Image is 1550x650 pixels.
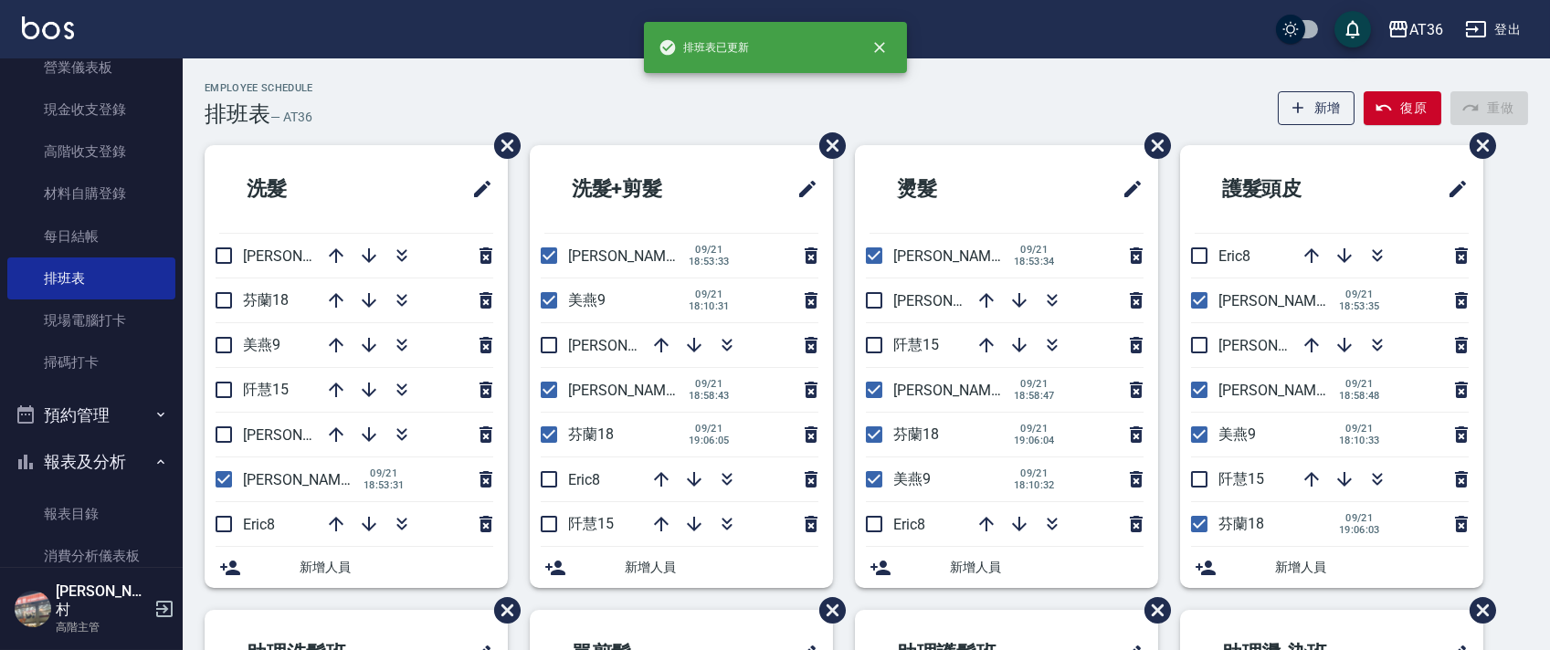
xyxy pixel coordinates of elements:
span: 18:53:33 [689,256,730,267]
span: 刪除班表 [806,119,849,173]
span: 18:58:43 [689,390,730,402]
div: 新增人員 [205,547,508,588]
span: 新增人員 [300,558,493,577]
button: save [1334,11,1371,47]
button: 預約管理 [7,392,175,439]
a: 排班表 [7,257,175,299]
span: 09/21 [1014,244,1055,256]
span: 18:10:31 [689,300,730,312]
span: 美燕9 [1218,425,1256,443]
span: 阡慧15 [1218,470,1264,487]
button: 登出 [1458,13,1528,47]
span: [PERSON_NAME]6 [1218,337,1336,354]
a: 掃碼打卡 [7,341,175,383]
a: 現金收支登錄 [7,89,175,131]
span: 19:06:03 [1339,524,1380,536]
span: 修改班表的標題 [1436,167,1469,211]
span: 18:10:32 [1014,479,1055,491]
span: 19:06:04 [1014,435,1055,446]
span: 19:06:05 [689,435,730,446]
span: [PERSON_NAME]16 [243,471,369,488]
span: [PERSON_NAME]6 [243,426,361,444]
h3: 排班表 [205,101,270,127]
span: 刪除班表 [480,119,523,173]
span: 09/21 [364,467,405,479]
span: Eric8 [243,516,275,533]
span: 18:53:31 [364,479,405,491]
h2: 洗髮 [219,156,387,222]
span: 修改班表的標題 [1111,167,1144,211]
span: 新增人員 [1275,558,1469,577]
span: 芬蘭18 [893,425,939,443]
span: 美燕9 [568,291,606,309]
span: [PERSON_NAME]6 [568,337,686,354]
span: 09/21 [1339,288,1380,300]
span: 刪除班表 [1131,119,1174,173]
p: 高階主管 [56,619,149,635]
span: [PERSON_NAME]11 [243,247,369,265]
span: 新增人員 [625,558,818,577]
div: 新增人員 [530,547,833,588]
span: 09/21 [1014,467,1055,479]
span: 刪除班表 [1456,119,1499,173]
div: 新增人員 [1180,547,1483,588]
div: 新增人員 [855,547,1158,588]
img: Person [15,591,51,627]
span: 新增人員 [950,558,1144,577]
span: 美燕9 [243,336,280,353]
span: 刪除班表 [1456,583,1499,637]
a: 現場電腦打卡 [7,299,175,341]
span: [PERSON_NAME]11 [1218,382,1344,399]
img: Logo [22,16,74,39]
a: 每日結帳 [7,215,175,257]
span: 09/21 [1339,378,1380,390]
span: 修改班表的標題 [460,167,493,211]
span: 阡慧15 [893,336,939,353]
span: 刪除班表 [806,583,849,637]
h2: 護髮頭皮 [1195,156,1383,222]
span: 09/21 [1014,378,1055,390]
span: Eric8 [568,471,600,488]
span: Eric8 [893,516,925,533]
button: AT36 [1380,11,1450,48]
span: 09/21 [689,288,730,300]
span: 刪除班表 [1131,583,1174,637]
h2: 洗髮+剪髮 [544,156,737,222]
div: AT36 [1409,18,1443,41]
h5: [PERSON_NAME]村 [56,582,149,619]
span: 美燕9 [893,470,931,487]
span: 18:58:47 [1014,390,1055,402]
span: 09/21 [689,244,730,256]
button: 復原 [1364,91,1441,125]
a: 高階收支登錄 [7,131,175,173]
span: 修改班表的標題 [786,167,818,211]
span: [PERSON_NAME]6 [893,292,1011,309]
span: 09/21 [1339,512,1380,524]
span: 芬蘭18 [243,291,289,309]
span: 09/21 [689,423,730,435]
button: close [859,27,900,68]
a: 消費分析儀表板 [7,535,175,577]
span: 芬蘭18 [1218,515,1264,532]
span: 18:10:33 [1339,435,1380,446]
span: 18:53:34 [1014,256,1055,267]
span: [PERSON_NAME]11 [568,382,694,399]
span: 排班表已更新 [659,38,750,57]
span: [PERSON_NAME]16 [1218,292,1344,309]
a: 報表目錄 [7,493,175,535]
span: 09/21 [1339,423,1380,435]
h6: — AT36 [270,108,312,127]
span: 18:53:35 [1339,300,1380,312]
span: 18:58:48 [1339,390,1380,402]
span: Eric8 [1218,247,1250,265]
a: 材料自購登錄 [7,173,175,215]
span: 09/21 [689,378,730,390]
button: 新增 [1278,91,1355,125]
h2: 燙髮 [870,156,1038,222]
span: 芬蘭18 [568,425,614,443]
span: [PERSON_NAME]16 [568,247,694,265]
span: 刪除班表 [480,583,523,637]
span: 09/21 [1014,423,1055,435]
span: [PERSON_NAME]11 [893,382,1019,399]
span: 阡慧15 [243,381,289,398]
